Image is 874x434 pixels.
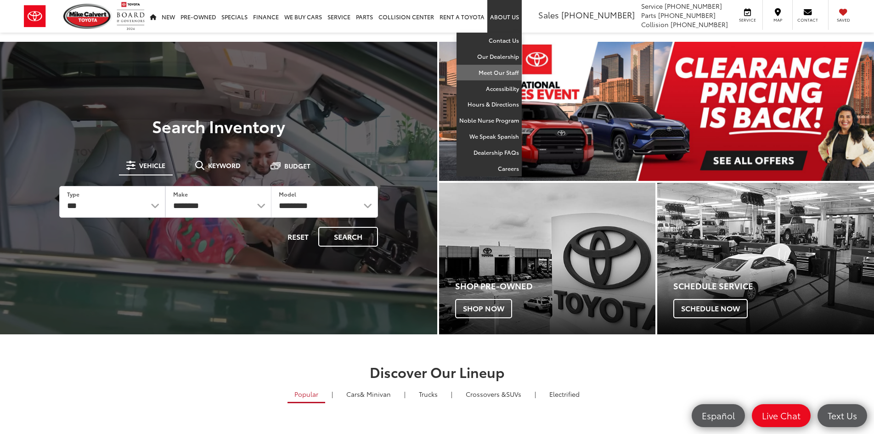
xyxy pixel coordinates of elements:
a: Noble Nurse Program [457,113,522,129]
a: Electrified [542,386,586,402]
a: Popular [288,386,325,403]
a: Dealership FAQs [457,145,522,161]
a: Shop Pre-Owned Shop Now [439,183,656,334]
span: Schedule Now [673,299,748,318]
span: [PHONE_NUMBER] [658,11,716,20]
a: Hours & Directions [457,96,522,113]
span: Español [697,410,739,421]
li: | [532,389,538,399]
span: Crossovers & [466,389,506,399]
a: Cars [339,386,398,402]
span: Service [641,1,663,11]
h4: Schedule Service [673,282,874,291]
span: Budget [284,163,310,169]
li: | [402,389,408,399]
a: Trucks [412,386,445,402]
button: Reset [280,227,316,247]
li: | [329,389,335,399]
a: Contact Us [457,33,522,49]
span: Shop Now [455,299,512,318]
a: SUVs [459,386,528,402]
h2: Discover Our Lineup [113,364,761,379]
a: Live Chat [752,404,811,427]
span: Vehicle [139,162,165,169]
h3: Search Inventory [39,117,399,135]
span: Service [737,17,758,23]
span: [PHONE_NUMBER] [665,1,722,11]
span: Contact [797,17,818,23]
a: Our Dealership [457,49,522,65]
span: Saved [833,17,853,23]
span: Parts [641,11,656,20]
div: Toyota [439,183,656,334]
label: Type [67,190,79,198]
a: We Speak Spanish [457,129,522,145]
span: & Minivan [360,389,391,399]
span: Keyword [208,162,241,169]
h4: Shop Pre-Owned [455,282,656,291]
a: Schedule Service Schedule Now [657,183,874,334]
button: Search [318,227,378,247]
label: Make [173,190,188,198]
a: Careers [457,161,522,176]
span: [PHONE_NUMBER] [561,9,635,21]
span: Collision [641,20,669,29]
span: Sales [538,9,559,21]
a: Accessibility [457,81,522,97]
a: Español [692,404,745,427]
span: Text Us [823,410,862,421]
span: [PHONE_NUMBER] [671,20,728,29]
li: | [449,389,455,399]
span: Map [767,17,788,23]
img: Mike Calvert Toyota [63,4,112,29]
a: Text Us [818,404,867,427]
label: Model [279,190,296,198]
div: Toyota [657,183,874,334]
span: Live Chat [757,410,805,421]
a: Meet Our Staff [457,65,522,81]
